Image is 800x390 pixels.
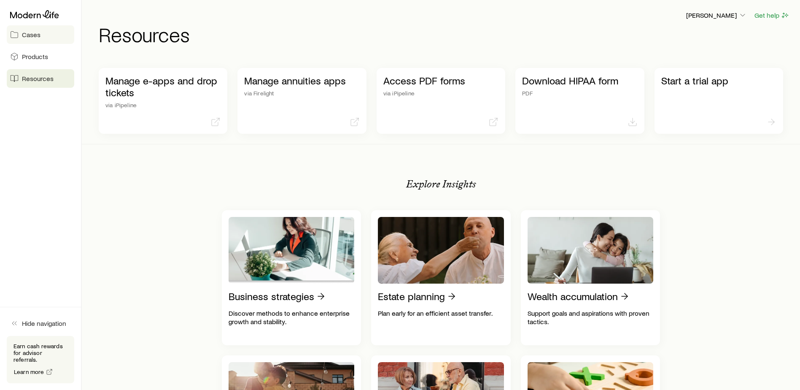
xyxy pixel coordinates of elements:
[686,11,747,21] button: [PERSON_NAME]
[22,319,66,328] span: Hide navigation
[371,210,511,345] a: Estate planningPlan early for an efficient asset transfer.
[229,309,355,326] p: Discover methods to enhance enterprise growth and stability.
[528,309,654,326] p: Support goals and aspirations with proven tactics.
[528,217,654,284] img: Wealth accumulation
[521,210,660,345] a: Wealth accumulationSupport goals and aspirations with proven tactics.
[7,69,74,88] a: Resources
[222,210,361,345] a: Business strategiesDiscover methods to enhance enterprise growth and stability.
[13,343,67,363] p: Earn cash rewards for advisor referrals.
[105,75,221,98] p: Manage e-apps and drop tickets
[105,102,221,108] p: via iPipeline
[244,90,359,97] p: via Firelight
[7,47,74,66] a: Products
[515,68,644,134] a: Download HIPAA formPDF
[22,74,54,83] span: Resources
[22,52,48,61] span: Products
[522,75,637,87] p: Download HIPAA form
[383,90,498,97] p: via iPipeline
[522,90,637,97] p: PDF
[754,11,790,20] button: Get help
[7,314,74,333] button: Hide navigation
[378,309,504,317] p: Plan early for an efficient asset transfer.
[378,217,504,284] img: Estate planning
[686,11,747,19] p: [PERSON_NAME]
[14,369,44,375] span: Learn more
[383,75,498,87] p: Access PDF forms
[7,25,74,44] a: Cases
[229,290,314,302] p: Business strategies
[244,75,359,87] p: Manage annuities apps
[22,30,40,39] span: Cases
[378,290,445,302] p: Estate planning
[7,336,74,383] div: Earn cash rewards for advisor referrals.Learn more
[406,178,476,190] p: Explore Insights
[528,290,618,302] p: Wealth accumulation
[99,24,790,44] h1: Resources
[229,217,355,284] img: Business strategies
[661,75,776,87] p: Start a trial app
